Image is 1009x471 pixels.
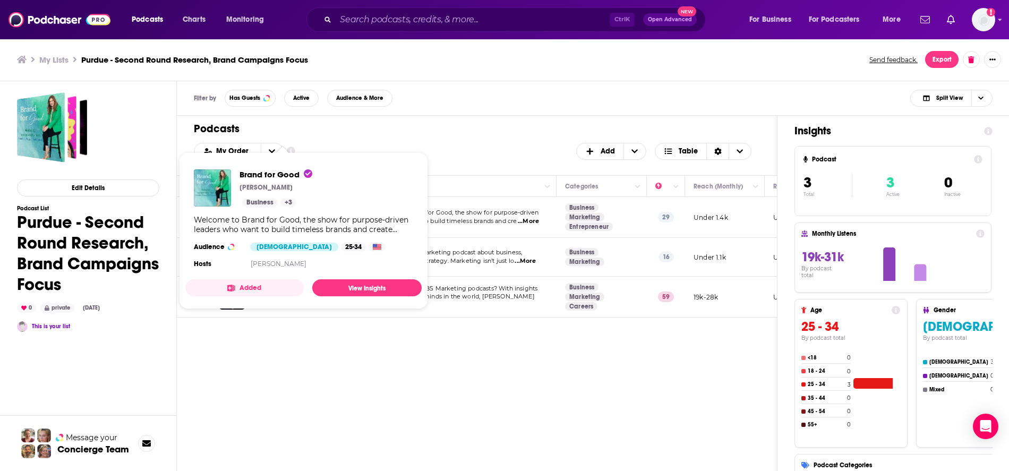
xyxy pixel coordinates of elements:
h3: My Lists [39,55,69,65]
button: Choose View [910,90,993,107]
a: This is your list [32,323,70,330]
h4: 25 - 34 [808,381,845,388]
a: Business [242,198,278,207]
p: Under 1.1k [694,253,726,262]
div: private [40,303,74,313]
svg: Add a profile image [987,8,995,16]
h4: [DEMOGRAPHIC_DATA] [929,359,989,365]
button: Active [284,90,319,107]
a: Show notifications dropdown [916,11,934,29]
img: Noemi Cannella [17,321,28,332]
h3: 25 - 34 [801,319,900,335]
button: Show profile menu [972,8,995,31]
span: ...More [515,257,536,266]
span: 0 [944,174,952,192]
a: Purdue - Second Round Research, Brand Campaigns Focus [17,92,87,162]
button: Send feedback. [866,55,921,64]
a: Marketing [565,258,604,266]
button: + Add [576,143,646,160]
span: Ctrl K [610,13,635,27]
button: Edit Details [17,179,159,196]
a: Business [565,248,598,256]
a: Brand for Good [240,169,312,179]
p: [PERSON_NAME] [240,183,293,192]
input: Search podcasts, credits, & more... [336,11,610,28]
p: Under 1k [773,213,801,222]
span: New [678,6,697,16]
span: ...More [518,217,539,226]
h4: 0 [847,395,851,401]
div: [DEMOGRAPHIC_DATA] [250,243,338,251]
p: 59 [658,292,674,302]
h4: 45 - 54 [808,408,845,415]
button: Show More Button [984,51,1001,68]
a: Marketing [565,213,604,221]
span: Audience & More [336,95,383,101]
h4: 0 [847,421,851,428]
span: Welcome to Brand for Good, the show for purpose-driven [369,209,538,216]
a: Brand for Good [194,169,231,207]
a: Careers [565,302,597,311]
h4: 18 - 24 [808,368,845,374]
a: Marketing [565,293,604,301]
a: Show notifications dropdown [943,11,959,29]
div: Open Intercom Messenger [973,414,998,439]
div: Search podcasts, credits, & more... [317,7,716,32]
h1: Purdue - Second Round Research, Brand Campaigns Focus [17,212,159,295]
h4: 3 [848,381,851,388]
h4: Monthly Listens [812,230,971,237]
a: Charts [176,11,212,28]
button: Choose View [655,143,752,160]
a: Business [565,203,598,212]
p: Active [886,192,900,197]
div: [DATE] [79,304,104,312]
h4: 0 [990,372,994,379]
span: 3 [886,174,894,192]
span: For Podcasters [809,12,860,27]
span: More [883,12,901,27]
p: 29 [658,212,674,222]
button: Open AdvancedNew [643,13,697,26]
button: Added [185,279,304,296]
button: open menu [875,11,914,28]
span: Has Guests [229,95,260,101]
h4: Podcast Categories [814,461,1009,469]
img: Jules Profile [37,429,51,442]
button: Column Actions [541,181,554,193]
h4: Hosts [194,260,211,268]
button: Export [925,51,959,68]
span: Message your [66,432,117,443]
button: Has Guests [225,90,276,107]
span: Split View [936,95,963,101]
h4: [DEMOGRAPHIC_DATA] [929,373,988,379]
span: Active [293,95,310,101]
h4: Mixed [929,387,988,393]
h3: Purdue - Second Round Research, Brand Campaigns Focus [81,55,308,65]
img: Sydney Profile [21,429,35,442]
h3: Concierge Team [57,444,129,455]
span: Logged in as ncannella [972,8,995,31]
span: Podcasts [132,12,163,27]
img: Podchaser - Follow, Share and Rate Podcasts [8,10,110,30]
span: 3 [803,174,811,192]
p: 19k-28k [694,293,718,302]
button: open menu [219,11,278,28]
p: Under 1.9k [773,293,807,302]
img: User Profile [972,8,995,31]
span: Bored of the same BS Marketing podcasts? With insights [369,285,537,292]
a: Business [565,283,598,292]
img: Jon Profile [21,444,35,458]
button: Column Actions [749,181,762,193]
div: 0 [17,303,36,313]
button: Audience & More [327,90,392,107]
button: open menu [802,11,875,28]
p: Inactive [944,192,961,197]
a: [PERSON_NAME] [251,260,306,268]
h4: 0 [847,408,851,415]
